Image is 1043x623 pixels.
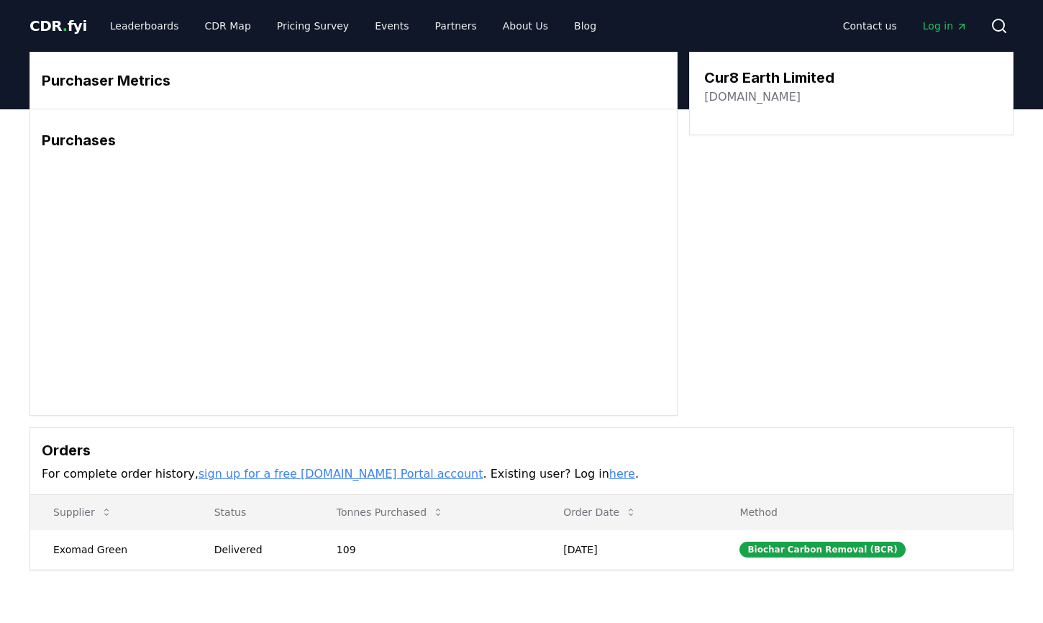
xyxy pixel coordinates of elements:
[739,542,905,558] div: Biochar Carbon Removal (BCR)
[491,13,560,39] a: About Us
[42,440,1001,461] h3: Orders
[199,467,483,481] a: sign up for a free [DOMAIN_NAME] Portal account
[363,13,420,39] a: Events
[552,498,648,527] button: Order Date
[29,16,87,36] a: CDR.fyi
[923,19,967,33] span: Log in
[424,13,488,39] a: Partners
[563,13,608,39] a: Blog
[30,529,191,569] td: Exomad Green
[609,467,635,481] a: here
[29,17,87,35] span: CDR fyi
[99,13,608,39] nav: Main
[728,505,1001,519] p: Method
[832,13,979,39] nav: Main
[325,498,455,527] button: Tonnes Purchased
[214,542,302,557] div: Delivered
[42,70,665,91] h3: Purchaser Metrics
[704,88,801,106] a: [DOMAIN_NAME]
[99,13,191,39] a: Leaderboards
[911,13,979,39] a: Log in
[540,529,716,569] td: [DATE]
[704,67,834,88] h3: Cur8 Earth Limited
[42,129,665,151] h3: Purchases
[314,529,541,569] td: 109
[265,13,360,39] a: Pricing Survey
[63,17,68,35] span: .
[832,13,908,39] a: Contact us
[42,498,124,527] button: Supplier
[42,465,1001,483] p: For complete order history, . Existing user? Log in .
[193,13,263,39] a: CDR Map
[203,505,302,519] p: Status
